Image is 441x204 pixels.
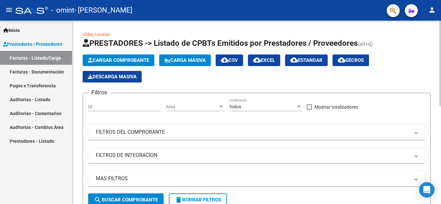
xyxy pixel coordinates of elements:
mat-panel-title: FILTROS DE INTEGRACION [96,152,410,159]
span: PRESTADORES -> Listado de CPBTs Emitidos por Prestadores / Proveedores [83,39,358,48]
button: Descarga Masiva [83,71,142,83]
mat-icon: menu [5,6,13,14]
span: Area [166,104,218,110]
span: Prestadores / Proveedores [3,41,62,48]
mat-icon: person [428,6,436,14]
mat-expansion-panel-header: FILTROS DEL COMPROBANTE [88,124,425,140]
span: Mostrar totalizadores [314,103,358,111]
a: Video tutorial [83,32,109,37]
span: Inicio [3,27,20,34]
span: Todos [229,104,241,109]
button: CSV [216,54,243,66]
span: Cargar Comprobante [88,57,149,63]
button: Estandar [285,54,328,66]
span: CSV [221,57,238,63]
span: - [PERSON_NAME] [74,3,132,17]
span: Gecros [338,57,364,63]
mat-icon: search [94,196,102,204]
app-download-masive: Descarga masiva de comprobantes (adjuntos) [83,71,142,83]
span: Estandar [290,57,323,63]
mat-expansion-panel-header: FILTROS DE INTEGRACION [88,148,425,163]
span: Descarga Masiva [88,74,137,80]
span: Borrar Filtros [175,197,221,203]
button: Gecros [333,54,369,66]
mat-panel-title: FILTROS DEL COMPROBANTE [96,129,410,136]
mat-panel-title: MAS FILTROS [96,175,410,182]
button: EXCEL [248,54,280,66]
span: Buscar Comprobante [94,197,158,203]
mat-icon: cloud_download [253,56,261,64]
span: - omint [51,3,74,17]
mat-expansion-panel-header: MAS FILTROS [88,171,425,186]
span: EXCEL [253,57,275,63]
button: Carga Masiva [159,54,211,66]
button: Cargar Comprobante [83,54,154,66]
h3: Filtros [88,88,110,97]
span: (alt+q) [358,41,373,47]
mat-icon: delete [175,196,182,204]
mat-icon: cloud_download [290,56,298,64]
mat-icon: cloud_download [338,56,345,64]
mat-icon: cloud_download [221,56,229,64]
span: Carga Masiva [164,57,206,63]
div: Open Intercom Messenger [419,182,435,198]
